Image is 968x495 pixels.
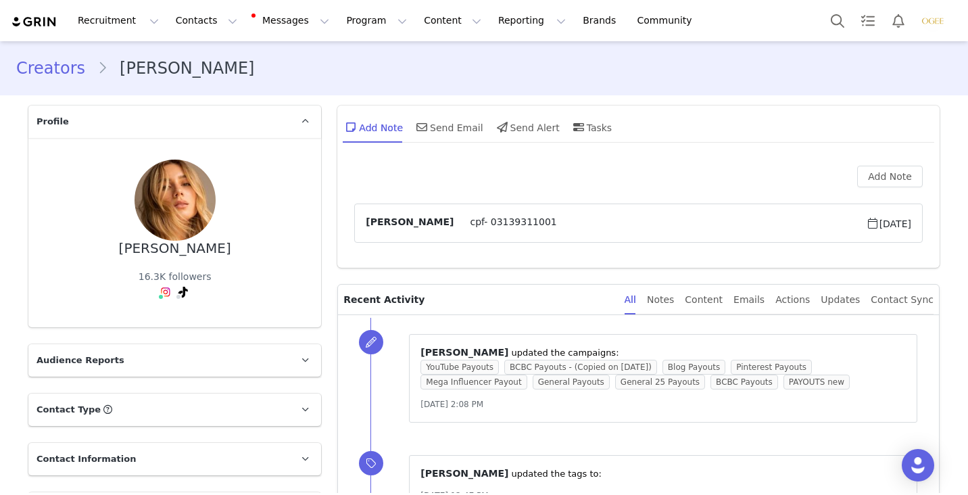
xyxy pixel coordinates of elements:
div: Content [685,285,723,315]
button: Notifications [884,5,913,36]
img: instagram.svg [160,287,171,298]
div: Emails [733,285,765,315]
button: Profile [914,10,957,32]
span: [DATE] 2:08 PM [420,400,483,409]
button: Content [416,5,489,36]
span: General Payouts [533,375,610,390]
div: Contact Sync [871,285,934,315]
span: Pinterest Payouts [731,360,812,375]
div: 16.3K followers [139,270,212,284]
div: Send Email [414,111,483,143]
span: PAYOUTS new [783,375,850,390]
img: 2bfdf7d3-4d52-4152-a158-234354464952--s.jpg [135,160,216,241]
img: e7e4abd6-8155-450c-9b0f-ff2e38e699c8.png [922,10,944,32]
span: Blog Payouts [662,360,725,375]
span: cpf- 03139311001 [454,215,865,231]
button: Add Note [857,166,923,187]
span: General 25 Payouts [615,375,705,390]
div: [PERSON_NAME] [119,241,231,256]
span: Audience Reports [37,354,124,367]
span: BCBC Payouts [710,375,778,390]
span: [PERSON_NAME] [420,468,508,479]
div: Actions [775,285,810,315]
div: Add Note [343,111,403,143]
a: Community [629,5,706,36]
a: Brands [575,5,628,36]
button: Search [823,5,852,36]
p: ⁨ ⁩ updated the campaigns: [420,346,906,360]
span: YouTube Payouts [420,360,499,375]
span: [DATE] [866,215,911,231]
img: grin logo [11,16,58,28]
span: Contact Type [37,403,101,417]
button: Messages [246,5,337,36]
button: Reporting [490,5,574,36]
button: Contacts [168,5,245,36]
div: Tasks [571,111,612,143]
a: Creators [16,56,97,80]
span: BCBC Payouts - (Copied on [DATE]) [504,360,657,375]
div: Send Alert [494,111,560,143]
a: Tasks [853,5,883,36]
div: Updates [821,285,860,315]
p: ⁨ ⁩ updated the tags to: [420,467,906,481]
span: [PERSON_NAME] [420,347,508,358]
span: [PERSON_NAME] [366,215,454,231]
button: Program [338,5,415,36]
div: Notes [647,285,674,315]
div: Open Intercom Messenger [902,449,934,481]
button: Recruitment [70,5,167,36]
span: Contact Information [37,452,136,466]
p: Recent Activity [343,285,613,314]
span: Profile [37,115,69,128]
span: Mega Influencer Payout [420,375,527,390]
div: All [625,285,636,315]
